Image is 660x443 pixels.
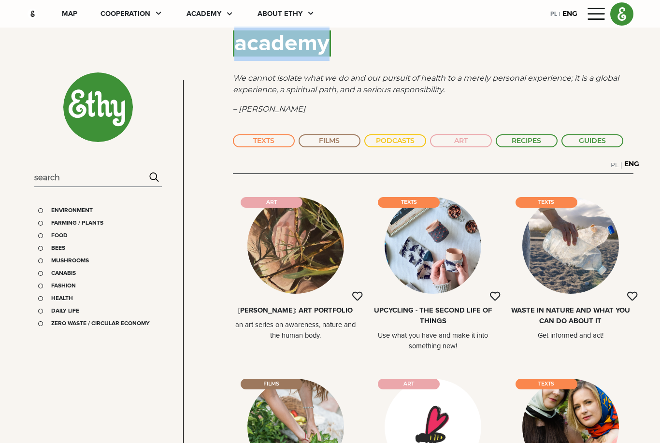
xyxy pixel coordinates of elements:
[34,169,162,187] input: Search
[299,134,360,147] button: FILMS
[370,294,496,352] a: Upcycling - the second life of thingsUse what you have and make it into something new!
[233,72,633,96] p: We cannot isolate what we do and our pursuit of health to a merely personal experience; it is a g...
[51,282,76,290] div: Fashion
[561,134,623,147] button: GUIDES
[233,103,633,115] p: – [PERSON_NAME]
[51,319,150,328] div: Zero waste / Circular economy
[51,231,68,240] div: Food
[51,294,73,303] div: Health
[233,294,359,341] a: [PERSON_NAME]: art portfolioan art series on awareness, nature and the human body.
[370,330,496,352] div: Use what you have and make it into something new!
[187,9,221,19] div: academy
[27,8,39,20] img: ethy-logo
[508,294,633,341] a: Waste in Nature and what you can do about itGet informed and act!
[611,159,618,170] div: PL
[100,9,150,19] div: cooperation
[51,244,65,253] div: Bees
[624,159,639,169] div: ENG
[233,305,359,316] div: [PERSON_NAME]: art portfolio
[618,161,624,170] div: |
[496,134,558,147] button: RECIPES
[51,307,79,315] div: Daily life
[233,134,295,147] button: TEXTS
[63,72,133,142] img: ethy-logo
[51,206,93,215] div: Environment
[550,8,557,19] div: PL
[562,9,577,19] div: ENG
[430,134,492,147] button: ART
[51,269,76,278] div: Canabis
[364,134,426,147] button: PODCASTS
[51,219,103,228] div: Farming / Plants
[51,257,89,265] div: Mushrooms
[145,167,163,186] img: search.svg
[508,330,633,341] div: Get informed and act!
[557,10,562,19] div: |
[258,9,302,19] div: About ethy
[611,3,633,25] img: ethy logo
[370,305,496,327] div: Upcycling - the second life of things
[233,320,359,341] div: an art series on awareness, nature and the human body.
[508,305,633,327] div: Waste in Nature and what you can do about it
[233,30,331,57] span: academy
[62,9,77,19] div: map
